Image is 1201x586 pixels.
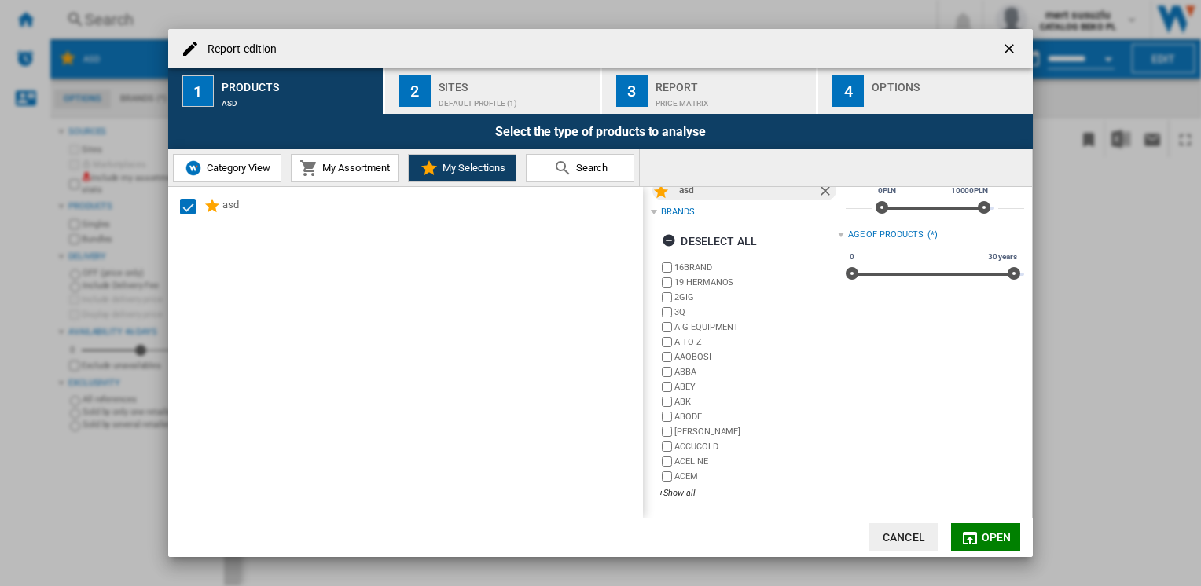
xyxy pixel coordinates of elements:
[661,206,694,218] div: Brands
[656,91,810,108] div: Price Matrix
[222,91,376,108] div: asd
[408,154,516,182] button: My Selections
[818,68,1033,114] button: 4 Options
[995,33,1027,64] button: getI18NText('BUTTONS.CLOSE_DIALOG')
[848,229,924,241] div: Age of products
[318,162,390,174] span: My Assortment
[986,251,1019,263] span: 30 years
[222,197,641,216] div: asd
[949,185,990,197] span: 10000PLN
[662,292,672,302] input: brand.name
[602,68,818,114] button: 3 Report Price Matrix
[674,396,837,408] label: ABK
[832,75,864,107] div: 4
[674,426,837,438] label: [PERSON_NAME]
[674,321,837,333] label: A G EQUIPMENT
[439,75,593,91] div: Sites
[662,412,672,422] input: brand.name
[662,427,672,437] input: brand.name
[674,471,837,482] label: ACEM
[572,162,608,174] span: Search
[168,68,384,114] button: 1 Products asd
[657,227,762,255] button: Deselect all
[662,441,672,452] input: brand.name
[674,336,837,348] label: A TO Z
[526,154,634,182] button: Search
[662,382,672,392] input: brand.name
[674,351,837,363] label: AAOBOSI
[659,487,837,499] div: +Show all
[674,306,837,318] label: 3Q
[439,162,505,174] span: My Selections
[674,411,837,423] label: ABODE
[951,523,1020,551] button: Open
[1001,41,1020,60] ng-md-icon: getI18NText('BUTTONS.CLOSE_DIALOG')
[662,227,757,255] div: Deselect all
[662,307,672,317] input: brand.name
[662,352,672,362] input: brand.name
[203,162,270,174] span: Category View
[168,114,1033,149] div: Select the type of products to analyse
[674,381,837,393] label: ABEY
[847,251,857,263] span: 0
[662,471,672,482] input: brand.name
[662,277,672,288] input: brand.name
[674,456,837,467] label: ACELINE
[616,75,648,107] div: 3
[817,183,836,202] ng-md-icon: Remove
[184,159,203,178] img: wiser-icon-blue.png
[656,75,810,91] div: Report
[182,75,214,107] div: 1
[674,277,837,288] label: 19 HERMANOS
[200,42,277,57] h4: Report edition
[674,441,837,452] label: ACCUCOLD
[291,154,399,182] button: My Assortment
[662,397,672,407] input: brand.name
[876,185,899,197] span: 0PLN
[674,262,837,273] label: 16BRAND
[662,367,672,377] input: brand.name
[869,523,938,551] button: Cancel
[662,322,672,332] input: brand.name
[439,91,593,108] div: Default profile (1)
[222,75,376,91] div: Products
[385,68,601,114] button: 2 Sites Default profile (1)
[674,366,837,378] label: ABBA
[872,75,1027,91] div: Options
[180,197,204,216] md-checkbox: Select
[662,456,672,467] input: brand.name
[173,154,281,182] button: Category View
[679,181,817,200] div: asd
[399,75,431,107] div: 2
[662,337,672,347] input: brand.name
[662,262,672,273] input: brand.name
[674,291,837,303] label: 2GIG
[982,531,1012,544] span: Open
